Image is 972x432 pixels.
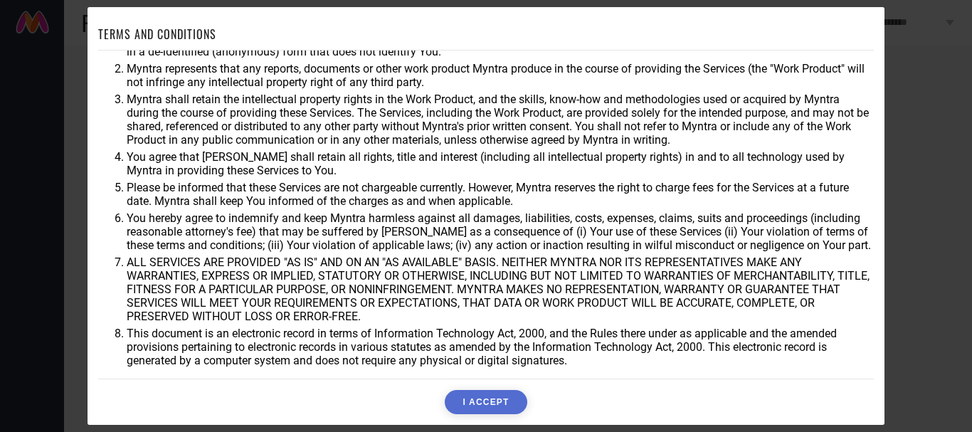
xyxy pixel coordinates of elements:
li: Myntra shall retain the intellectual property rights in the Work Product, and the skills, know-ho... [127,93,874,147]
li: Myntra represents that any reports, documents or other work product Myntra produce in the course ... [127,62,874,89]
li: Please be informed that these Services are not chargeable currently. However, Myntra reserves the... [127,181,874,208]
li: This document is an electronic record in terms of Information Technology Act, 2000, and the Rules... [127,327,874,367]
h1: TERMS AND CONDITIONS [98,26,216,43]
li: You hereby agree to indemnify and keep Myntra harmless against all damages, liabilities, costs, e... [127,211,874,252]
li: ALL SERVICES ARE PROVIDED "AS IS" AND ON AN "AS AVAILABLE" BASIS. NEITHER MYNTRA NOR ITS REPRESEN... [127,255,874,323]
li: You agree that [PERSON_NAME] shall retain all rights, title and interest (including all intellect... [127,150,874,177]
button: I ACCEPT [445,390,527,414]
